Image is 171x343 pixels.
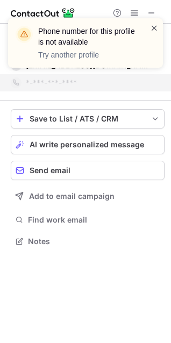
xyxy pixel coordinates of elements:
button: Notes [11,234,165,249]
span: Notes [28,237,160,246]
button: save-profile-one-click [11,109,165,128]
span: Send email [30,166,70,175]
span: AI write personalized message [30,140,144,149]
span: Find work email [28,215,160,225]
button: AI write personalized message [11,135,165,154]
img: warning [16,26,33,43]
p: Try another profile [38,49,137,60]
button: Find work email [11,212,165,227]
img: ContactOut v5.3.10 [11,6,75,19]
button: Send email [11,161,165,180]
div: Save to List / ATS / CRM [30,115,146,123]
span: Add to email campaign [29,192,115,201]
header: Phone number for this profile is not available [38,26,137,47]
button: Add to email campaign [11,187,165,206]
